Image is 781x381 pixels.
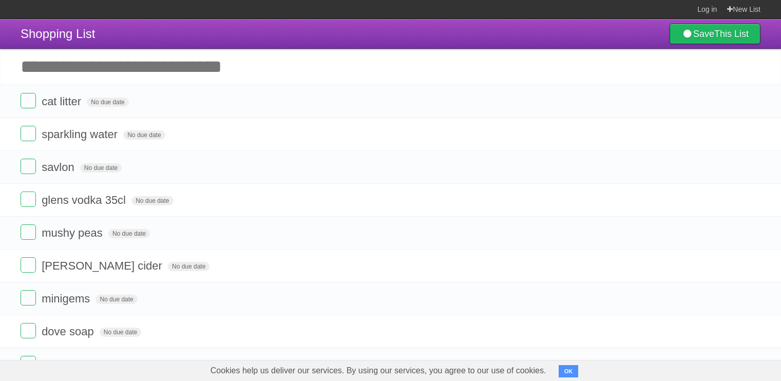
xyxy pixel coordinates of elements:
[21,224,36,240] label: Done
[96,295,137,304] span: No due date
[21,356,36,371] label: Done
[21,27,95,41] span: Shopping List
[42,325,97,338] span: dove soap
[42,226,105,239] span: mushy peas
[131,196,173,205] span: No due date
[42,128,120,141] span: sparkling water
[21,159,36,174] label: Done
[80,163,122,173] span: No due date
[42,161,77,174] span: savlon
[168,262,209,271] span: No due date
[21,323,36,338] label: Done
[21,290,36,306] label: Done
[559,365,579,377] button: OK
[714,29,749,39] b: This List
[21,93,36,108] label: Done
[42,292,92,305] span: minigems
[108,229,150,238] span: No due date
[21,192,36,207] label: Done
[21,257,36,273] label: Done
[123,130,165,140] span: No due date
[87,98,128,107] span: No due date
[100,328,141,337] span: No due date
[200,360,557,381] span: Cookies help us deliver our services. By using our services, you agree to our use of cookies.
[42,194,128,206] span: glens vodka 35cl
[42,95,84,108] span: cat litter
[670,24,760,44] a: SaveThis List
[21,126,36,141] label: Done
[42,259,165,272] span: [PERSON_NAME] cider
[42,358,182,371] span: [PERSON_NAME] Gin 70cl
